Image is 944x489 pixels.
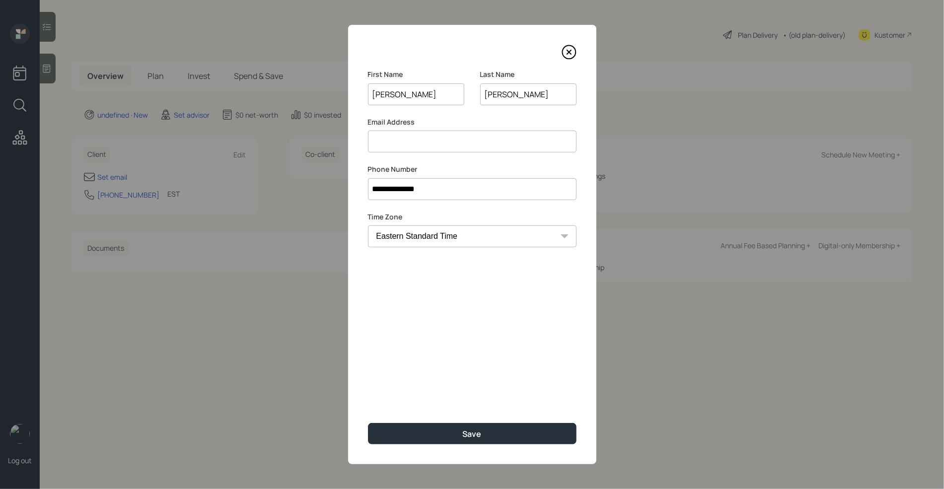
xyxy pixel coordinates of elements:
[463,428,482,439] div: Save
[480,70,577,79] label: Last Name
[368,423,577,444] button: Save
[368,212,577,222] label: Time Zone
[368,117,577,127] label: Email Address
[368,164,577,174] label: Phone Number
[368,70,464,79] label: First Name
